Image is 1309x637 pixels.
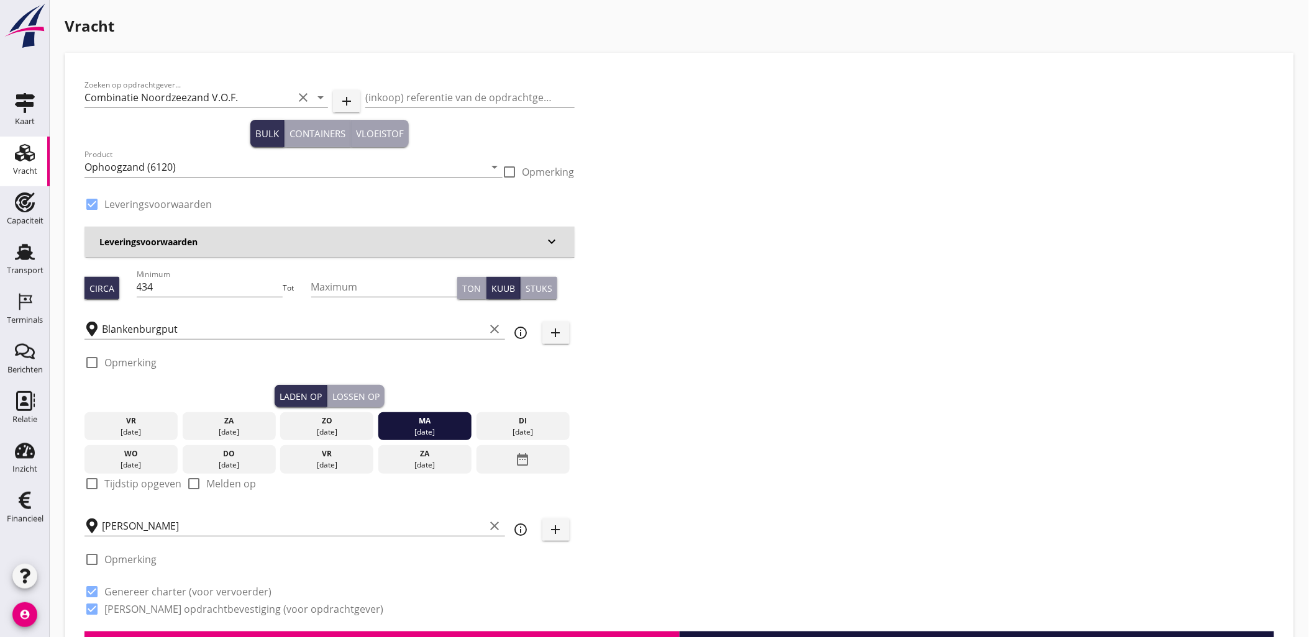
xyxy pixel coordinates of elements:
div: Stuks [526,282,552,295]
button: Lossen op [327,385,385,407]
input: Laadplaats [102,319,485,339]
i: arrow_drop_down [488,160,503,174]
h1: Vracht [65,15,1294,37]
i: clear [488,322,503,337]
div: wo [88,448,175,459]
input: Zoeken op opdrachtgever... [84,88,293,107]
div: Circa [89,282,114,295]
div: [DATE] [480,427,567,438]
label: Tijdstip opgeven [104,477,181,490]
label: Melden op [206,477,256,490]
label: Leveringsvoorwaarden [104,198,212,210]
div: za [381,448,468,459]
div: Bulk [255,127,279,141]
button: Circa [84,277,119,299]
div: ma [381,415,468,427]
div: Transport [7,266,43,274]
i: info_outline [514,522,529,537]
button: Containers [285,120,351,147]
button: Ton [457,277,486,299]
input: Product [84,157,485,177]
div: [DATE] [186,459,273,471]
div: Relatie [12,415,37,423]
label: Opmerking [522,166,575,178]
div: Vloeistof [356,127,404,141]
div: Berichten [7,366,43,374]
div: [DATE] [186,427,273,438]
div: Vracht [13,167,37,175]
div: Kuub [491,282,515,295]
div: Containers [290,127,345,141]
label: [PERSON_NAME] opdrachtbevestiging (voor opdrachtgever) [104,603,383,615]
i: add [549,325,563,340]
div: za [186,415,273,427]
i: keyboard_arrow_down [545,234,560,249]
i: arrow_drop_down [313,90,328,105]
i: date_range [516,448,531,471]
div: Terminals [7,316,43,324]
label: Genereer charter (voor vervoerder) [104,585,271,598]
div: [DATE] [283,427,370,438]
h3: Leveringsvoorwaarden [99,235,545,248]
button: Vloeistof [351,120,409,147]
div: vr [88,415,175,427]
div: Kaart [15,117,35,125]
input: (inkoop) referentie van de opdrachtgever [365,88,574,107]
div: di [480,415,567,427]
div: Laden op [280,390,322,403]
div: Ton [462,282,481,295]
div: vr [283,448,370,459]
div: Inzicht [12,465,37,473]
label: Opmerking [104,356,157,369]
input: Losplaats [102,516,485,536]
i: account_circle [12,602,37,627]
div: [DATE] [381,427,468,438]
div: do [186,448,273,459]
div: [DATE] [88,459,175,471]
button: Bulk [250,120,285,147]
button: Kuub [486,277,521,299]
div: [DATE] [88,427,175,438]
div: Financieel [7,515,43,523]
div: [DATE] [283,459,370,471]
div: [DATE] [381,459,468,471]
i: clear [488,518,503,533]
div: zo [283,415,370,427]
i: clear [296,90,311,105]
div: Lossen op [332,390,380,403]
div: Capaciteit [7,217,43,225]
input: Minimum [137,277,283,297]
img: logo-small.a267ee39.svg [2,3,47,49]
i: info_outline [514,325,529,340]
button: Laden op [275,385,327,407]
div: Tot [283,282,311,294]
i: add [549,522,563,537]
i: add [339,94,354,109]
button: Stuks [521,277,557,299]
label: Opmerking [104,553,157,566]
input: Maximum [311,277,458,297]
